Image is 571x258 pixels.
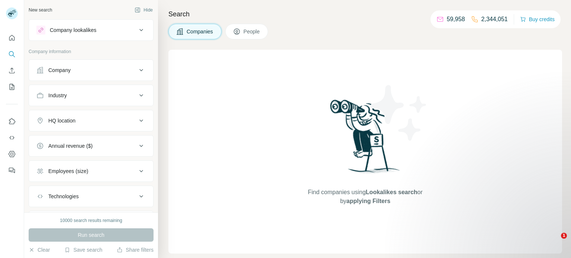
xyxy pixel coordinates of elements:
button: Technologies [29,187,153,205]
button: Clear [29,246,50,254]
div: New search [29,7,52,13]
h4: Search [168,9,562,19]
button: Feedback [6,164,18,177]
div: Technologies [48,193,79,200]
div: Company lookalikes [50,26,96,34]
button: Annual revenue ($) [29,137,153,155]
button: Company [29,61,153,79]
div: Industry [48,92,67,99]
span: Lookalikes search [366,189,417,195]
button: Use Surfe on LinkedIn [6,115,18,128]
button: Save search [64,246,102,254]
button: Search [6,48,18,61]
img: Surfe Illustration - Stars [365,79,432,146]
button: Share filters [117,246,154,254]
span: Companies [187,28,214,35]
button: Employees (size) [29,162,153,180]
p: 2,344,051 [481,15,508,24]
p: Company information [29,48,154,55]
button: Hide [129,4,158,16]
div: Annual revenue ($) [48,142,93,150]
button: Enrich CSV [6,64,18,77]
button: HQ location [29,112,153,130]
div: HQ location [48,117,75,124]
button: Company lookalikes [29,21,153,39]
p: 59,958 [447,15,465,24]
span: applying Filters [346,198,390,204]
div: Employees (size) [48,167,88,175]
button: Quick start [6,31,18,45]
iframe: Intercom live chat [546,233,564,251]
button: Dashboard [6,147,18,161]
img: Surfe Illustration - Woman searching with binoculars [327,98,404,180]
button: Industry [29,86,153,104]
button: Use Surfe API [6,131,18,144]
button: My lists [6,80,18,94]
span: People [243,28,261,35]
div: Company [48,66,71,74]
span: 1 [561,233,567,239]
span: Find companies using or by [306,188,425,206]
button: Buy credits [520,14,555,25]
div: 10000 search results remaining [60,217,122,224]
